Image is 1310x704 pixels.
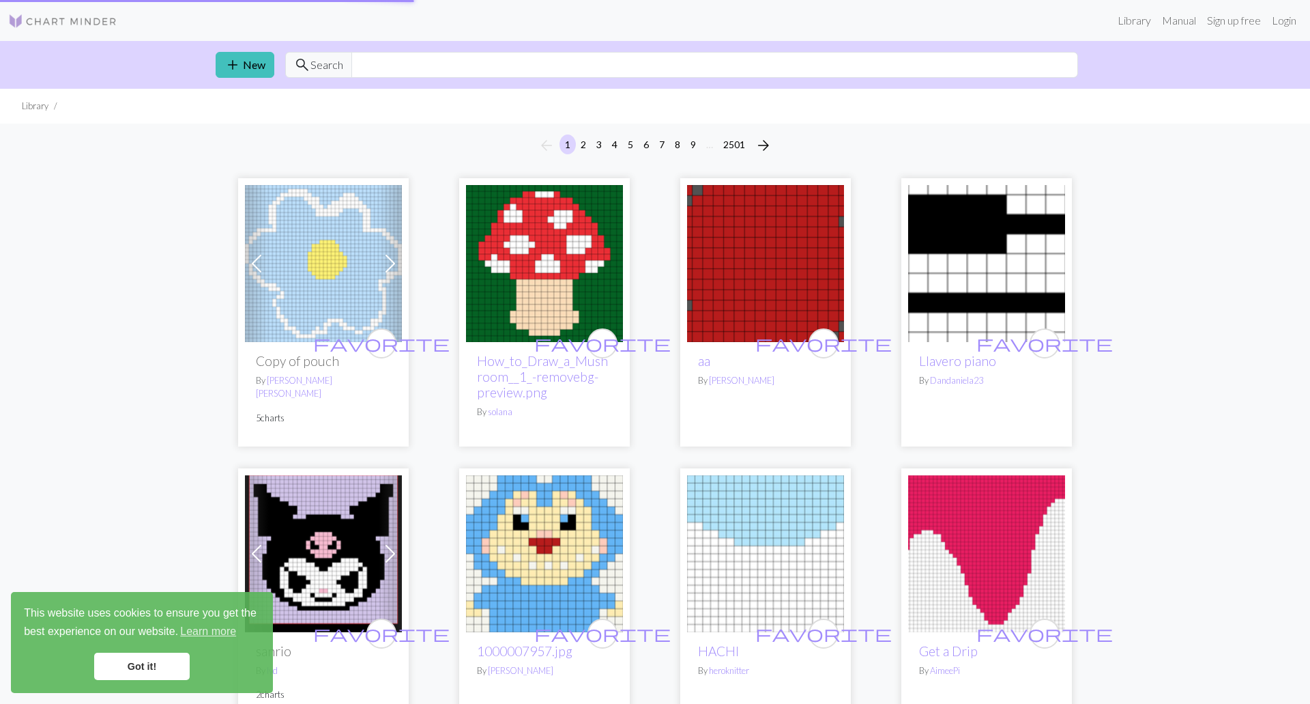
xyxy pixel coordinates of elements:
span: favorite [313,333,450,354]
button: favourite [366,328,396,358]
i: favourite [313,620,450,647]
a: Llavero piano [908,255,1065,268]
a: HACHI [687,546,844,559]
img: HACHI [687,475,844,632]
button: favourite [587,328,617,358]
span: favorite [976,623,1113,644]
button: favourite [366,619,396,649]
button: favourite [587,619,617,649]
h2: Copy of pouch [256,353,391,369]
a: [PERSON_NAME] [709,375,774,386]
a: AimeePi [930,665,960,676]
a: Get a Drip [908,546,1065,559]
img: pouch [245,185,402,342]
p: By [256,664,391,677]
i: favourite [755,330,892,357]
button: 5 [622,135,639,154]
a: 1000007957.jpg [466,546,623,559]
button: 1 [559,135,576,154]
i: favourite [313,330,450,357]
button: Next [750,135,777,156]
nav: Page navigation [533,135,777,156]
img: sanrio [245,475,402,632]
img: Llavero piano [908,185,1065,342]
button: 7 [654,135,670,154]
p: By [477,664,612,677]
div: cookieconsent [11,592,273,693]
span: add [224,55,241,74]
p: 5 charts [256,412,391,425]
a: solana [488,406,512,417]
p: By [256,374,391,400]
a: Sign up free [1202,7,1266,34]
button: favourite [1030,328,1060,358]
p: 2 charts [256,688,391,701]
button: 2 [575,135,592,154]
button: 6 [638,135,654,154]
span: This website uses cookies to ensure you get the best experience on our website. [24,605,260,642]
span: Search [310,57,343,73]
i: favourite [755,620,892,647]
a: Get a Drip [919,643,978,659]
img: 1000007957.jpg [466,475,623,632]
button: 9 [685,135,701,154]
a: learn more about cookies [178,621,238,642]
span: favorite [534,623,671,644]
p: By [919,374,1054,387]
i: favourite [976,620,1113,647]
img: How_to_Draw_a_Mushroom__1_-removebg-preview.png [466,185,623,342]
i: favourite [534,330,671,357]
a: pouch [245,255,402,268]
a: Dandaniela23 [930,375,983,386]
button: favourite [1030,619,1060,649]
a: heroknitter [709,665,749,676]
button: 3 [591,135,607,154]
span: arrow_forward [755,136,772,155]
span: favorite [976,333,1113,354]
a: Llavero piano [919,353,996,369]
img: Logo [8,13,117,29]
li: Library [22,100,48,113]
a: How_to_Draw_a_Mushroom__1_-removebg-preview.png [466,255,623,268]
img: Get a Drip [908,475,1065,632]
button: favourite [809,328,839,358]
img: aa [687,185,844,342]
a: HACHI [698,643,739,659]
a: [PERSON_NAME] [PERSON_NAME] [256,375,332,399]
span: favorite [755,333,892,354]
a: Manual [1156,7,1202,34]
a: aa [698,353,710,369]
a: sanrio [245,546,402,559]
span: favorite [755,623,892,644]
h2: sanrio [256,643,391,659]
a: aa [687,255,844,268]
p: By [477,406,612,419]
button: 4 [607,135,623,154]
a: New [216,52,274,78]
span: search [294,55,310,74]
a: How_to_Draw_a_Mushroom__1_-removebg-preview.png [477,353,608,400]
a: [PERSON_NAME] [488,665,553,676]
i: Next [755,137,772,154]
i: favourite [976,330,1113,357]
i: favourite [534,620,671,647]
span: favorite [534,333,671,354]
a: Login [1266,7,1302,34]
button: 8 [669,135,686,154]
button: 2501 [718,135,751,154]
button: favourite [809,619,839,649]
p: By [698,664,833,677]
span: favorite [313,623,450,644]
p: By [698,374,833,387]
p: By [919,664,1054,677]
a: 1000007957.jpg [477,643,572,659]
a: dismiss cookie message [94,653,190,680]
a: Library [1112,7,1156,34]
